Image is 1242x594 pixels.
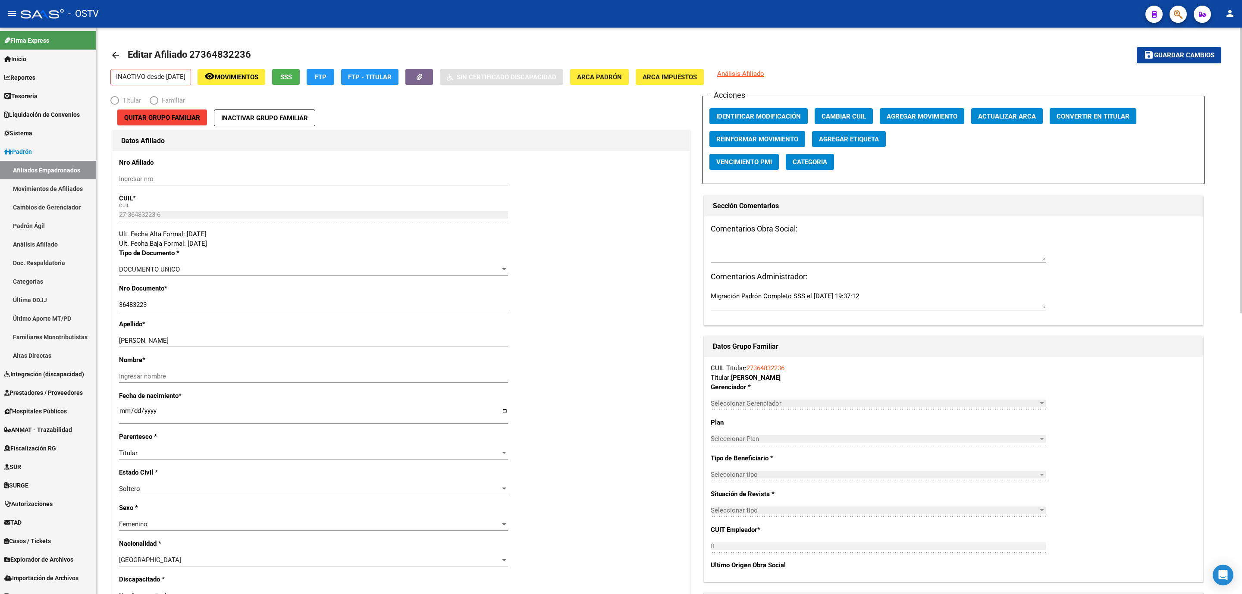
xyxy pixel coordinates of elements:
[7,8,17,19] mat-icon: menu
[215,73,258,81] span: Movimientos
[880,108,964,124] button: Agregar Movimiento
[119,284,288,293] p: Nro Documento
[4,481,28,490] span: SURGE
[204,71,215,81] mat-icon: remove_red_eye
[307,69,334,85] button: FTP
[119,468,288,477] p: Estado Civil *
[1225,8,1235,19] mat-icon: person
[110,69,191,85] p: INACTIVO desde [DATE]
[4,369,84,379] span: Integración (discapacidad)
[711,400,1038,407] span: Seleccionar Gerenciador
[117,109,207,125] button: Quitar Grupo Familiar
[786,154,834,170] button: Categoria
[110,50,121,60] mat-icon: arrow_back
[4,518,22,527] span: TAD
[119,239,683,248] div: Ult. Fecha Baja Formal: [DATE]
[119,503,288,513] p: Sexo *
[119,449,138,457] span: Titular
[121,134,681,148] h1: Datos Afiliado
[731,374,781,381] strong: [PERSON_NAME]
[643,73,697,81] span: ARCA Impuestos
[4,555,73,564] span: Explorador de Archivos
[280,73,292,81] span: SSS
[793,158,827,166] span: Categoria
[819,135,879,143] span: Agregar Etiqueta
[119,266,180,273] span: DOCUMENTO UNICO
[4,54,26,64] span: Inicio
[711,223,1196,235] h3: Comentarios Obra Social:
[119,355,288,365] p: Nombre
[315,73,326,81] span: FTP
[4,406,67,416] span: Hospitales Públicos
[124,114,200,122] span: Quitar Grupo Familiar
[119,319,288,329] p: Apellido
[119,556,181,564] span: [GEOGRAPHIC_DATA]
[711,418,856,427] p: Plan
[119,229,683,239] div: Ult. Fecha Alta Formal: [DATE]
[716,135,798,143] span: Reinformar Movimiento
[119,248,288,258] p: Tipo de Documento *
[1213,565,1233,585] div: Open Intercom Messenger
[971,108,1043,124] button: Actualizar ARCA
[711,271,1196,283] h3: Comentarios Administrador:
[1144,50,1154,60] mat-icon: save
[272,69,300,85] button: SSS
[716,158,772,166] span: Vencimiento PMI
[815,108,873,124] button: Cambiar CUIL
[128,49,251,60] span: Editar Afiliado 27364832236
[119,539,288,548] p: Nacionalidad *
[711,435,1038,443] span: Seleccionar Plan
[709,131,805,147] button: Reinformar Movimiento
[1154,52,1214,59] span: Guardar cambios
[119,485,140,493] span: Soltero
[4,36,49,45] span: Firma Express
[457,73,556,81] span: Sin Certificado Discapacidad
[717,70,764,78] span: Análisis Afiliado
[636,69,704,85] button: ARCA Impuestos
[348,73,392,81] span: FTP - Titular
[119,575,288,584] p: Discapacitado *
[577,73,622,81] span: ARCA Padrón
[4,425,72,435] span: ANMAT - Trazabilidad
[119,520,147,528] span: Femenino
[198,69,265,85] button: Movimientos
[711,382,856,392] p: Gerenciador *
[221,114,308,122] span: Inactivar Grupo Familiar
[4,573,78,583] span: Importación de Archivos
[822,113,866,120] span: Cambiar CUIL
[711,471,1038,478] span: Seleccionar tipo
[4,462,21,472] span: SUR
[711,506,1038,514] span: Seleccionar tipo
[4,147,32,156] span: Padrón
[713,199,1194,213] h1: Sección Comentarios
[711,363,1196,382] div: CUIL Titular: Titular:
[709,154,779,170] button: Vencimiento PMI
[440,69,563,85] button: Sin Certificado Discapacidad
[68,4,99,23] span: - OSTV
[4,110,80,119] span: Liquidación de Convenios
[709,108,808,124] button: Identificar Modificación
[1137,47,1221,63] button: Guardar cambios
[887,113,957,120] span: Agregar Movimiento
[4,536,51,546] span: Casos / Tickets
[119,432,288,441] p: Parentesco *
[716,113,801,120] span: Identificar Modificación
[4,91,38,101] span: Tesorería
[1050,108,1136,124] button: Convertir en Titular
[746,364,784,372] a: 27364832236
[4,499,53,509] span: Autorizaciones
[709,89,748,101] h3: Acciones
[570,69,629,85] button: ARCA Padrón
[1057,113,1129,120] span: Convertir en Titular
[4,73,35,82] span: Reportes
[119,158,288,167] p: Nro Afiliado
[4,444,56,453] span: Fiscalización RG
[713,340,1194,353] h1: Datos Grupo Familiar
[711,525,856,535] p: CUIT Empleador
[4,128,32,138] span: Sistema
[214,109,315,126] button: Inactivar Grupo Familiar
[4,388,83,397] span: Prestadores / Proveedores
[812,131,886,147] button: Agregar Etiqueta
[119,194,288,203] p: CUIL
[341,69,398,85] button: FTP - Titular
